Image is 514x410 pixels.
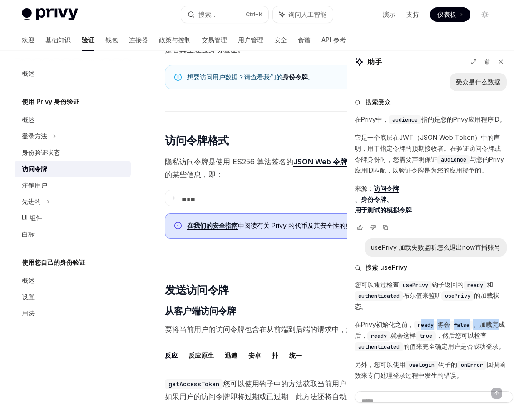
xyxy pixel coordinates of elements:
[358,292,400,300] span: authenticated
[238,29,263,51] a: 用户管理
[282,73,308,81] a: 身份令牌
[355,155,504,174] font: 与您的Privy应用ID匹配，以验证令牌是为您的应用授予的。
[82,29,94,51] a: 验证
[22,258,85,266] font: 使用您自己的身份验证
[355,263,507,272] button: 搜索 usePrivy
[15,289,131,305] a: 设置
[421,115,506,123] font: 指的是您的Privy应用程序ID。
[274,29,287,51] a: 安全
[165,306,236,316] font: 从客户端访问令牌
[355,195,393,203] font: 、身份令牌、
[273,6,333,23] button: 询问人工智能
[366,98,391,106] font: 搜索受众
[22,277,35,284] font: 概述
[22,293,35,301] font: 设置
[437,321,450,328] font: 将会
[187,73,282,81] font: 想要访问用户数据？请查看我们的
[355,321,505,339] font: 。加载完成后，
[487,281,493,288] font: 和
[22,69,35,77] font: 概述
[159,36,191,44] font: 政策与控制
[82,36,94,44] font: 验证
[238,36,263,44] font: 用户管理
[403,282,428,289] span: usePrivy
[491,388,502,399] button: 发送消息
[198,10,215,18] font: 搜索...
[174,74,182,81] svg: 笔记
[45,29,71,51] a: 基础知识
[248,345,261,366] button: 安卓
[22,132,47,140] font: 登录方法
[374,184,399,193] a: 访问令牌
[22,98,79,105] font: 使用 Privy 身份验证
[15,177,131,193] a: 注销用户
[129,29,148,51] a: 连接器
[15,226,131,242] a: 白标
[383,10,395,18] font: 演示
[187,222,238,230] a: 在我们的安全指南
[355,361,506,379] font: 回调函数来专门处理登录过程中发生的错误。
[165,345,178,366] button: 反应
[420,332,432,340] span: true
[15,161,131,177] a: 访问令牌
[174,222,183,231] svg: 信息
[355,206,412,214] a: 用于测试的模拟令牌
[22,230,35,238] font: 白标
[432,281,464,288] font: 钩子返回的
[390,331,416,339] font: 就会这样
[298,29,311,51] a: 食谱
[355,98,507,107] button: 搜索受众
[289,351,302,359] font: 统一
[159,29,191,51] a: 政策与控制
[272,351,278,359] font: 扑
[188,351,214,359] font: 反应原生
[165,351,178,359] font: 反应
[392,116,418,123] span: audience
[406,10,419,19] a: 支持
[321,36,346,44] font: API 参考
[445,292,470,300] span: usePrivy
[129,36,148,44] font: 连接器
[165,157,293,166] font: 隐私访问令牌是使用 ES256 算法签名的
[456,78,500,86] font: 受众是什么数据
[303,379,449,388] font: 获取当前用户的 Privy 令牌（以字符串形式）
[409,361,435,369] span: useLogin
[45,36,71,44] font: 基础知识
[187,222,238,229] font: 在我们的安全指南
[321,29,346,51] a: API 参考
[274,36,287,44] font: 安全
[355,195,393,203] a: 、身份令牌、
[248,351,261,359] font: 安卓
[371,332,387,340] span: ready
[272,345,278,366] button: 扑
[15,272,131,289] a: 概述
[22,148,60,156] font: 身份验证状态
[467,282,483,289] span: ready
[22,214,42,222] font: UI 组件
[246,11,255,18] font: Ctrl
[437,10,456,18] font: 仪表板
[366,263,407,271] font: 搜索 usePrivy
[22,29,35,51] a: 欢迎
[383,10,395,19] a: 演示
[22,36,35,44] font: 欢迎
[181,6,269,23] button: 搜索...Ctrl+K
[374,184,399,192] font: 访问令牌
[165,134,228,147] font: 访问令牌格式
[15,144,131,161] a: 身份验证状态
[406,10,419,18] font: 支持
[22,198,41,205] font: 先进的
[289,345,302,366] button: 统一
[188,345,214,366] button: 反应原生
[308,73,314,81] font: 。
[438,361,457,368] font: 钩子的
[367,57,382,66] font: 助手
[225,351,237,359] font: 迅速
[355,281,399,288] font: 您可以通过检查
[355,184,374,192] font: 来源：
[22,116,35,123] font: 概述
[202,29,227,51] a: 交易管理
[355,291,499,310] font: 的加载状态。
